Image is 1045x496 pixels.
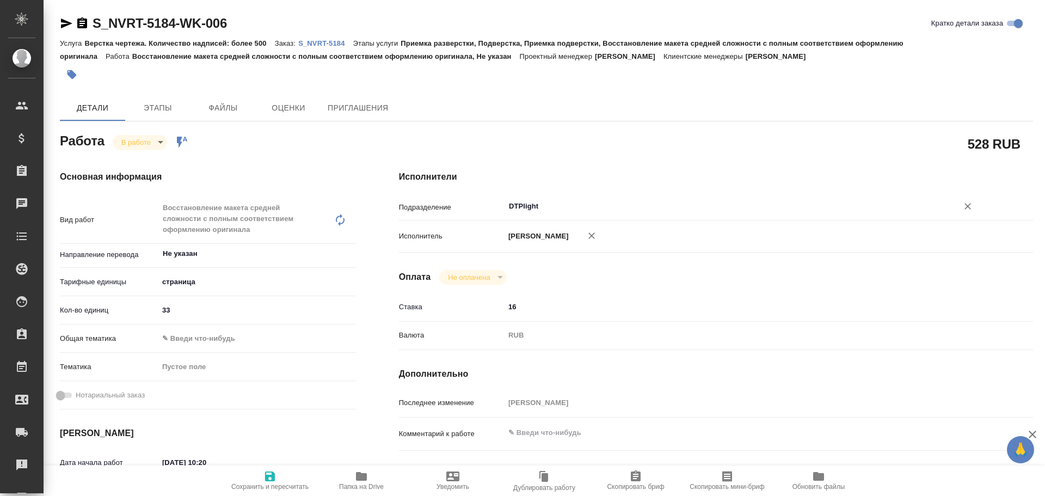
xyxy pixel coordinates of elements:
button: Не оплачена [445,273,493,282]
div: ✎ Введи что-нибудь [158,329,355,348]
h2: Работа [60,130,104,150]
button: Сохранить и пересчитать [224,466,316,496]
span: Кратко детали заказа [931,18,1003,29]
p: Направление перевода [60,249,158,260]
p: Тематика [60,362,158,372]
span: Приглашения [328,101,389,115]
p: Общая тематика [60,333,158,344]
span: 🙏 [1011,438,1030,461]
p: Тарифные единицы [60,277,158,287]
span: Обновить файлы [792,483,845,491]
input: ✎ Введи что-нибудь [158,455,254,470]
h4: Исполнители [399,170,1033,183]
span: Файлы [197,101,249,115]
button: Очистить [960,199,975,214]
p: Восстановление макета средней сложности с полным соответствием оформлению оригинала, Не указан [132,52,520,60]
span: Этапы [132,101,184,115]
span: Папка на Drive [339,483,384,491]
span: Оценки [262,101,315,115]
div: В работе [113,135,167,150]
input: ✎ Введи что-нибудь [505,299,980,315]
p: S_NVRT-5184 [298,39,353,47]
button: Open [974,205,976,207]
button: 🙏 [1007,436,1034,463]
p: Вид работ [60,215,158,225]
div: Пустое поле [162,362,342,372]
p: Работа [106,52,132,60]
span: Нотариальный заказ [76,390,145,401]
span: Сохранить и пересчитать [231,483,309,491]
button: Скопировать ссылку для ЯМессенджера [60,17,73,30]
p: [PERSON_NAME] [505,231,569,242]
p: Услуга [60,39,84,47]
p: Подразделение [399,202,505,213]
p: Клиентские менеджеры [663,52,746,60]
p: Верстка чертежа. Количество надписей: более 500 [84,39,274,47]
p: [PERSON_NAME] [746,52,814,60]
button: Добавить тэг [60,63,84,87]
button: Папка на Drive [316,466,407,496]
p: Валюта [399,330,505,341]
p: Проектный менеджер [520,52,595,60]
a: S_NVRT-5184 [298,38,353,47]
button: Скопировать мини-бриф [681,466,773,496]
div: RUB [505,326,980,345]
p: Дата начала работ [60,457,158,468]
p: Заказ: [275,39,298,47]
h4: Оплата [399,271,431,284]
span: Дублировать работу [513,484,575,492]
button: Open [349,253,352,255]
input: ✎ Введи что-нибудь [158,302,355,318]
div: страница [158,273,355,291]
p: Этапы услуги [353,39,401,47]
button: Уведомить [407,466,499,496]
span: Скопировать бриф [607,483,664,491]
a: S_NVRT-5184-WK-006 [93,16,227,30]
h4: Дополнительно [399,368,1033,381]
button: Дублировать работу [499,466,590,496]
p: Кол-во единиц [60,305,158,316]
p: Последнее изменение [399,397,505,408]
h4: Основная информация [60,170,355,183]
span: Детали [66,101,119,115]
button: Скопировать ссылку [76,17,89,30]
input: Пустое поле [505,395,980,411]
p: Комментарий к работе [399,428,505,439]
p: [PERSON_NAME] [595,52,663,60]
div: В работе [439,270,506,285]
span: Скопировать мини-бриф [690,483,764,491]
button: Обновить файлы [773,466,864,496]
button: Удалить исполнителя [580,224,604,248]
p: Исполнитель [399,231,505,242]
h2: 528 RUB [968,134,1021,153]
span: Уведомить [437,483,469,491]
p: Приемка разверстки, Подверстка, Приемка подверстки, Восстановление макета средней сложности с пол... [60,39,903,60]
button: В работе [118,138,154,147]
p: Ставка [399,302,505,313]
h4: [PERSON_NAME] [60,427,355,440]
div: Пустое поле [158,358,355,376]
div: ✎ Введи что-нибудь [162,333,342,344]
button: Скопировать бриф [590,466,681,496]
